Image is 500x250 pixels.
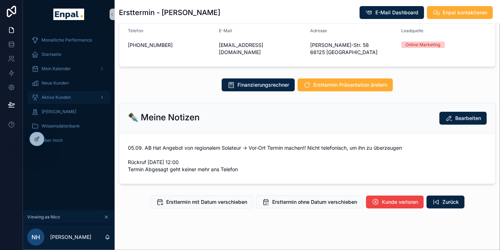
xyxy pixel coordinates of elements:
span: Neue Kunden [42,80,69,86]
button: Ersttermin mit Datum verschieben [150,196,253,208]
button: Bearbeiten [439,112,487,125]
span: E-Mail [219,28,232,33]
button: E-Mail Dashboard [360,6,424,19]
p: [PERSON_NAME] [50,234,91,241]
a: Startseite [27,48,110,61]
span: Adresse [310,28,327,33]
a: Über mich [27,134,110,147]
a: Neue Kunden [27,77,110,90]
h1: Ersttermin - [PERSON_NAME] [119,8,220,18]
span: [PHONE_NUMBER] [128,42,213,49]
button: Zurück [427,196,465,208]
button: Ersttermin Präsentation ändern [298,78,393,91]
span: [PERSON_NAME] [42,109,76,115]
span: Enpal kontaktieren [443,9,487,16]
span: [EMAIL_ADDRESS][DOMAIN_NAME] [219,42,305,56]
span: Mein Kalender [42,66,71,72]
button: Finanzierungsrechner [222,78,295,91]
span: Leadquelle [402,28,424,33]
span: Bearbeiten [455,115,481,122]
span: Startseite [42,52,61,57]
span: Telefon [128,28,143,33]
span: NH [32,233,40,241]
div: scrollable content [23,29,115,156]
a: Mein Kalender [27,62,110,75]
span: Zurück [442,198,459,206]
a: Aktive Kunden [27,91,110,104]
span: Ersttermin Präsentation ändern [313,81,387,88]
span: Über mich [42,138,63,143]
span: Finanzierungsrechner [237,81,289,88]
span: Ersttermin mit Datum verschieben [166,198,247,206]
button: Ersttermin ohne Datum verschieben [256,196,363,208]
button: Kunde verloren [366,196,424,208]
span: Kunde verloren [382,198,418,206]
a: [PERSON_NAME] [27,105,110,118]
span: Viewing as Nico [27,214,60,220]
img: App logo [53,9,84,20]
span: Monatliche Performance [42,37,92,43]
h2: ✒️ Meine Notizen [128,112,199,123]
span: Ersttermin ohne Datum verschieben [272,198,357,206]
span: 05.09. AB Hat Angebot von regionalem Solateur → Vor-Ort Termin machen!! Nicht telefonisch, um ihn... [128,144,487,173]
span: E-Mail Dashboard [375,9,418,16]
a: Monatliche Performance [27,34,110,47]
span: [PERSON_NAME]-Str. 58 66125 [GEOGRAPHIC_DATA] [310,42,396,56]
span: Aktive Kunden [42,95,71,100]
a: Wissensdatenbank [27,120,110,133]
div: Online Marketing [406,42,441,48]
button: Enpal kontaktieren [427,6,493,19]
span: Wissensdatenbank [42,123,80,129]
